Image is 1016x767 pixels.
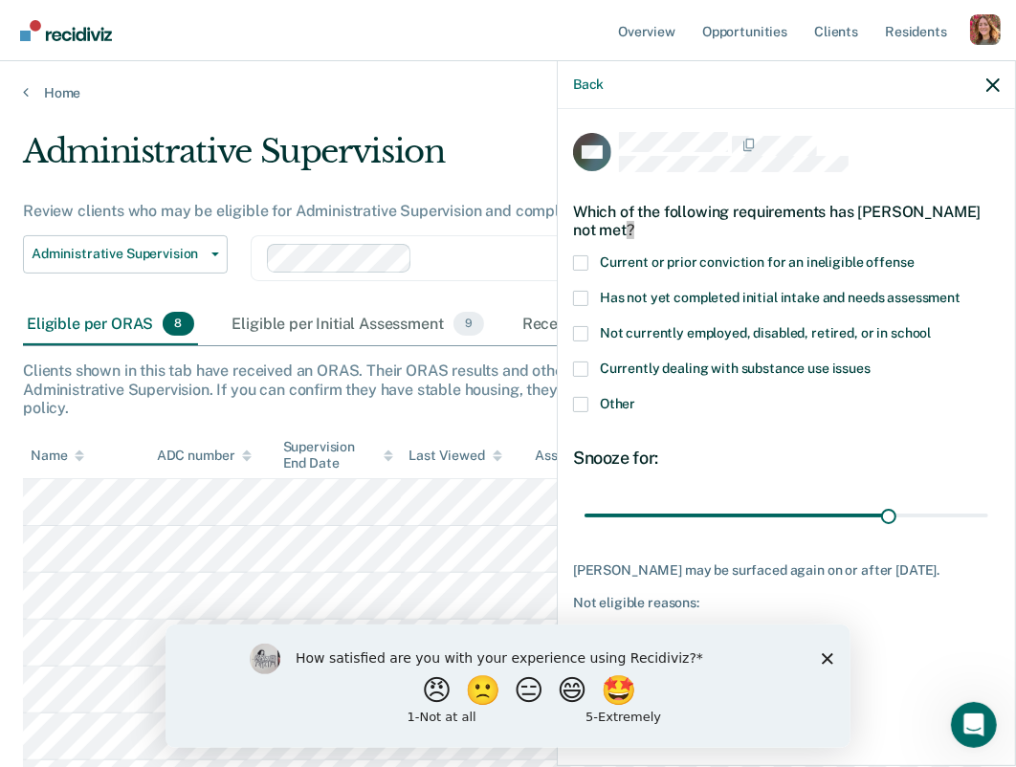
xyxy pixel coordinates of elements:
[166,625,850,748] iframe: Survey by Kim from Recidiviz
[573,595,1000,611] div: Not eligible reasons:
[23,84,993,101] a: Home
[573,562,1000,579] div: [PERSON_NAME] may be surfaced again on or after [DATE].
[229,304,488,346] div: Eligible per Initial Assessment
[535,448,625,464] div: Assigned to
[283,439,394,471] div: Supervision End Date
[519,304,769,346] div: Recently Transferred in ACIS
[23,202,938,220] div: Review clients who may be eligible for Administrative Supervision and complete the checklist for ...
[32,246,204,262] span: Administrative Supervision
[573,187,1000,254] div: Which of the following requirements has [PERSON_NAME] not met?
[600,361,871,376] span: Currently dealing with substance use issues
[573,448,1000,469] div: Snooze for:
[20,20,112,41] img: Recidiviz
[600,290,961,305] span: Has not yet completed initial intake and needs assessment
[970,14,1001,45] button: Profile dropdown button
[23,132,938,186] div: Administrative Supervision
[600,396,635,411] span: Other
[600,325,931,340] span: Not currently employed, disabled, retired, or in school
[453,312,484,337] span: 9
[600,254,915,270] span: Current or prior conviction for an ineligible offense
[23,362,993,417] div: Clients shown in this tab have received an ORAS. Their ORAS results and other ACIS data suggest t...
[163,312,193,337] span: 8
[31,448,84,464] div: Name
[23,304,198,346] div: Eligible per ORAS
[409,448,501,464] div: Last Viewed
[157,448,253,464] div: ADC number
[951,702,997,748] iframe: Intercom live chat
